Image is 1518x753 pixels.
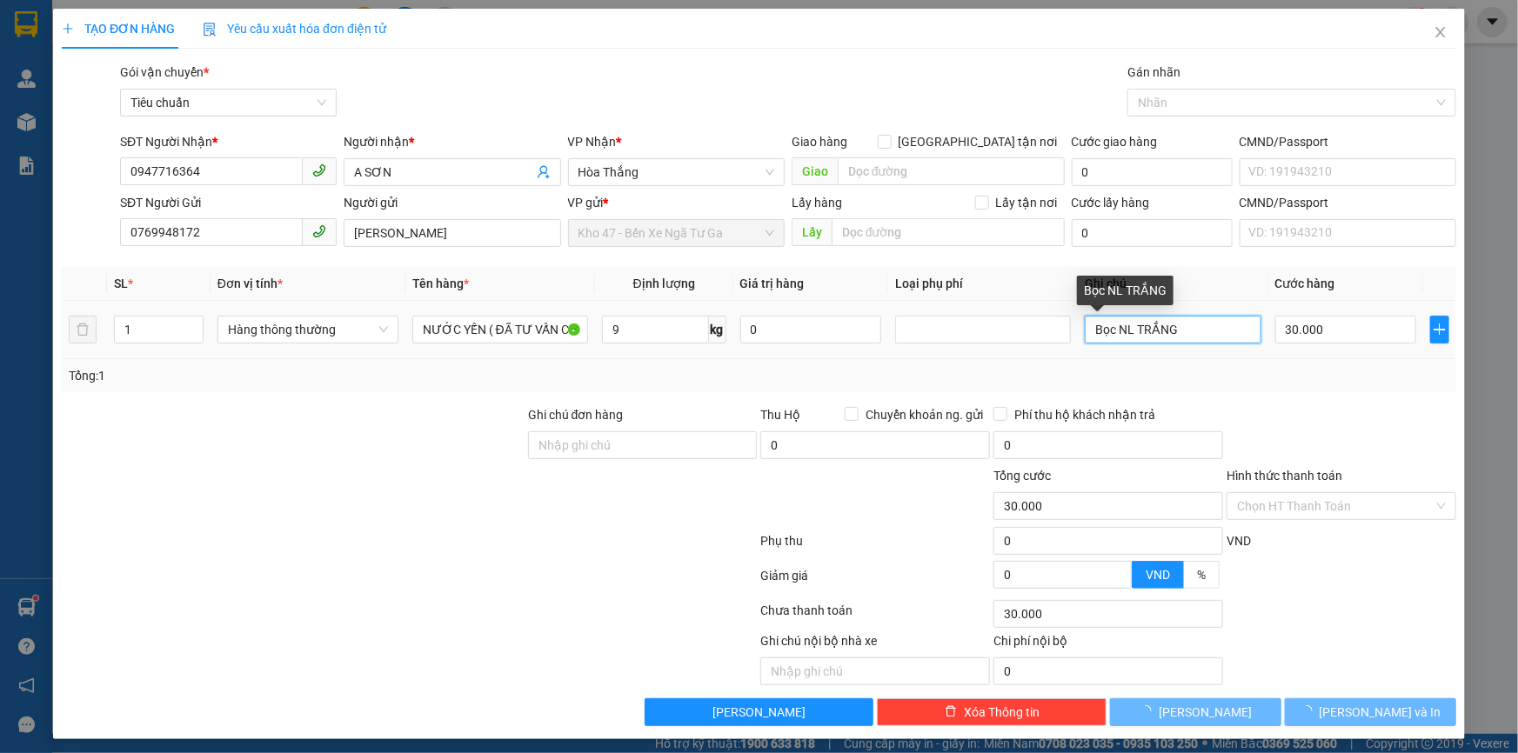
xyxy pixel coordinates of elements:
[792,157,838,185] span: Giao
[759,566,993,596] div: Giảm giá
[578,220,774,246] span: Kho 47 - Bến Xe Ngã Tư Ga
[1227,534,1251,548] span: VND
[1007,405,1162,424] span: Phí thu hộ khách nhận trả
[412,316,588,343] input: VD: Bàn, Ghế
[1416,9,1465,57] button: Close
[62,23,74,35] span: plus
[645,698,874,726] button: [PERSON_NAME]
[792,196,842,210] span: Lấy hàng
[792,218,832,246] span: Lấy
[1159,703,1252,722] span: [PERSON_NAME]
[859,405,990,424] span: Chuyển khoản ng. gửi
[228,317,388,343] span: Hàng thông thường
[838,157,1065,185] input: Dọc đường
[1072,158,1233,186] input: Cước giao hàng
[993,631,1223,657] div: Chi phí nội bộ
[1127,65,1180,79] label: Gán nhãn
[412,277,469,290] span: Tên hàng
[62,22,175,36] span: TẠO ĐƠN HÀNG
[568,193,785,212] div: VP gửi
[1430,316,1449,343] button: plus
[740,277,805,290] span: Giá trị hàng
[760,657,990,685] input: Nhập ghi chú
[1197,568,1206,582] span: %
[69,366,586,385] div: Tổng: 1
[1434,25,1448,39] span: close
[989,193,1065,212] span: Lấy tận nơi
[759,601,993,631] div: Chưa thanh toán
[130,90,326,116] span: Tiêu chuẩn
[537,165,551,179] span: user-add
[892,132,1065,151] span: [GEOGRAPHIC_DATA] tận nơi
[877,698,1107,726] button: deleteXóa Thông tin
[792,135,847,149] span: Giao hàng
[1078,267,1267,301] th: Ghi chú
[1072,135,1158,149] label: Cước giao hàng
[1240,132,1456,151] div: CMND/Passport
[528,408,624,422] label: Ghi chú đơn hàng
[1275,277,1335,290] span: Cước hàng
[1110,698,1281,726] button: [PERSON_NAME]
[964,703,1040,722] span: Xóa Thông tin
[578,159,774,185] span: Hòa Thắng
[1146,568,1170,582] span: VND
[633,277,695,290] span: Định lượng
[1431,323,1448,337] span: plus
[1072,196,1150,210] label: Cước lấy hàng
[759,531,993,562] div: Phụ thu
[993,469,1051,483] span: Tổng cước
[203,23,217,37] img: icon
[888,267,1078,301] th: Loại phụ phí
[344,193,560,212] div: Người gửi
[120,65,209,79] span: Gói vận chuyển
[312,224,326,238] span: phone
[760,631,990,657] div: Ghi chú nội bộ nhà xe
[203,22,386,36] span: Yêu cầu xuất hóa đơn điện tử
[312,163,326,177] span: phone
[740,316,882,343] input: 0
[528,431,758,459] input: Ghi chú đơn hàng
[69,316,97,343] button: delete
[760,408,800,422] span: Thu Hộ
[832,218,1065,246] input: Dọc đường
[712,703,806,722] span: [PERSON_NAME]
[1227,469,1342,483] label: Hình thức thanh toán
[1140,705,1159,717] span: loading
[120,132,337,151] div: SĐT Người Nhận
[568,135,617,149] span: VP Nhận
[1072,219,1233,247] input: Cước lấy hàng
[120,193,337,212] div: SĐT Người Gửi
[1085,316,1261,343] input: Ghi Chú
[344,132,560,151] div: Người nhận
[1240,193,1456,212] div: CMND/Passport
[1301,705,1320,717] span: loading
[709,316,726,343] span: kg
[945,705,957,719] span: delete
[1077,276,1174,305] div: Bọc NL TRẮNG
[1320,703,1441,722] span: [PERSON_NAME] và In
[217,277,283,290] span: Đơn vị tính
[1285,698,1456,726] button: [PERSON_NAME] và In
[114,277,128,290] span: SL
